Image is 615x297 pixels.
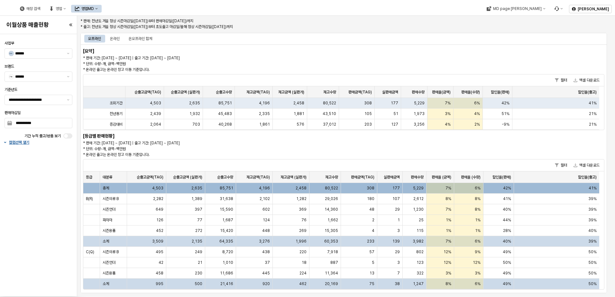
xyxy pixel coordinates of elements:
[493,6,541,11] div: MD page [PERSON_NAME]
[417,260,424,265] span: 123
[503,239,511,244] span: 40%
[280,175,307,180] span: 재고금액 (실판가)
[297,122,304,127] span: 576
[461,90,480,95] span: 판매율(수량)
[578,6,609,12] p: [PERSON_NAME]
[125,35,156,43] div: 온오프라인 합계
[171,90,200,95] span: 순출고금액 (실판가)
[588,228,597,233] span: 40%
[294,111,304,116] span: 1,881
[259,186,270,191] span: 4,196
[192,239,202,244] span: 2,135
[588,249,597,254] span: 50%
[482,5,549,13] button: MD page [PERSON_NAME]
[222,217,233,223] span: 1,687
[475,249,481,254] span: 9%
[64,72,72,81] button: 제안 사항 표시
[156,228,163,233] span: 452
[482,5,549,13] div: MD page 이동
[492,175,511,180] span: 할인율(판매)
[503,186,511,191] span: 42%
[475,228,481,233] span: 1%
[45,5,70,13] div: 영업
[414,122,425,127] span: 3,256
[503,281,511,286] span: 49%
[503,260,511,265] span: 50%
[103,186,109,191] span: 총계
[84,35,105,43] div: 오프라인
[71,5,102,13] div: 영업MD
[412,90,425,95] span: 판매수량
[103,249,119,254] span: 시즌의류 B
[299,281,307,286] span: 462
[323,101,336,106] span: 80,522
[299,228,307,233] span: 269
[323,90,336,95] span: 재고수량
[325,186,338,191] span: 80,522
[220,186,233,191] span: 85,751
[571,161,602,169] button: 엑셀 다운로드
[589,186,597,191] span: 41%
[192,122,200,127] span: 703
[414,111,425,116] span: 1,973
[299,249,307,254] span: 220
[370,271,374,276] span: 13
[351,175,374,180] span: 판매금액(TAG)
[103,207,115,212] span: 시즌언더
[369,249,374,254] span: 57
[195,271,202,276] span: 230
[103,271,115,276] span: 시즌용품
[189,101,200,106] span: 2,635
[369,281,374,286] span: 75
[64,49,72,58] button: 제안 사항 표시
[382,90,398,95] span: 실판매금액
[293,101,304,106] span: 2,458
[220,207,233,212] span: 15,590
[473,260,481,265] span: 12%
[159,260,163,265] span: 42
[432,175,451,180] span: 판매율 (금액)
[195,207,202,212] span: 397
[259,239,270,244] span: 3,276
[296,186,307,191] span: 2,458
[299,207,307,212] span: 369
[502,122,509,127] span: -9%
[475,239,481,244] span: 6%
[278,90,304,95] span: 재고금액 (실판가)
[301,217,307,223] span: 76
[223,260,233,265] span: 1,010
[220,196,233,201] span: 31,638
[110,111,123,116] span: 전년동기
[156,249,163,254] span: 495
[578,175,597,180] span: 할인율(출고)
[474,111,480,116] span: 4%
[589,101,597,106] span: 41%
[3,140,74,145] button: 컬럼선택 열기
[262,228,270,233] span: 448
[83,133,166,139] h6: [등급별 판매현황]
[259,122,270,127] span: 1,861
[395,249,400,254] span: 29
[475,186,481,191] span: 6%
[503,207,511,212] span: 40%
[588,281,597,286] span: 50%
[156,217,163,223] span: 126
[103,217,112,223] span: 파자마
[327,217,338,223] span: 1,662
[106,35,124,43] div: 온라인
[16,5,44,13] button: 매장 검색
[191,186,202,191] span: 2,635
[195,249,202,254] span: 249
[198,260,202,265] span: 21
[265,260,270,265] span: 37
[372,217,374,223] span: 2
[475,217,481,223] span: 1%
[103,281,109,286] span: 소계
[432,90,451,95] span: 판매율(금액)
[588,217,597,223] span: 39%
[299,271,307,276] span: 224
[552,161,570,169] button: 필터
[589,111,597,116] span: 21%
[56,6,62,11] div: 영업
